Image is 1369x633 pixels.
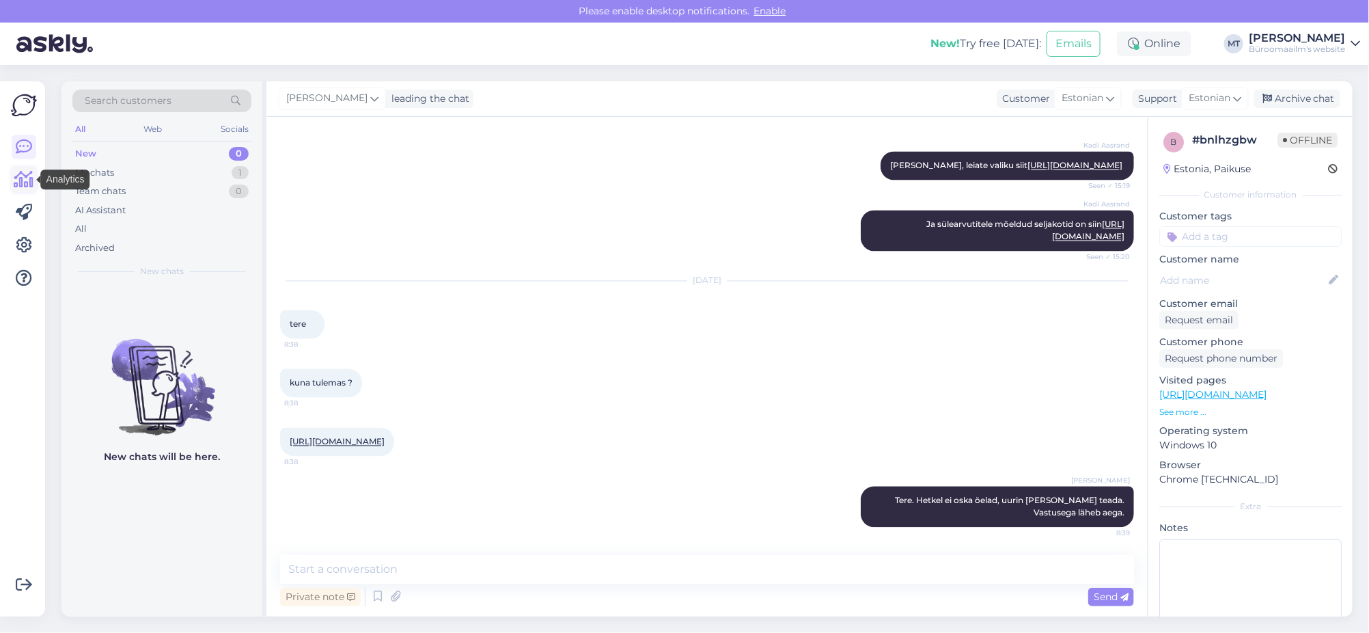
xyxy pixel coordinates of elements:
[11,92,37,118] img: Askly Logo
[386,92,469,106] div: leading the chat
[1133,92,1177,106] div: Support
[1277,133,1338,148] span: Offline
[61,314,262,437] img: No chats
[1027,161,1122,171] a: [URL][DOMAIN_NAME]
[85,94,171,108] span: Search customers
[1159,297,1342,311] p: Customer email
[1079,528,1130,539] span: 8:39
[1163,162,1251,176] div: Estonia, Paikuse
[75,204,126,217] div: AI Assistant
[1159,189,1342,201] div: Customer information
[290,437,385,447] a: [URL][DOMAIN_NAME]
[1071,476,1130,486] span: [PERSON_NAME]
[1254,90,1340,108] div: Archive chat
[1159,209,1342,224] p: Customer tags
[1189,91,1230,106] span: Estonian
[229,147,249,161] div: 0
[1062,91,1103,106] span: Estonian
[1159,472,1342,487] p: Chrome [TECHNICAL_ID]
[1159,226,1342,247] input: Add a tag
[75,185,126,198] div: Team chats
[1079,141,1130,151] span: Kadi Aasrand
[1159,349,1283,368] div: Request phone number
[104,450,220,464] p: New chats will be here.
[1159,500,1342,513] div: Extra
[286,91,368,106] span: [PERSON_NAME]
[1171,137,1177,147] span: b
[890,161,1124,171] span: [PERSON_NAME], leiate valiku siit
[1079,181,1130,191] span: Seen ✓ 15:19
[895,496,1126,518] span: Tere. Hetkel ei oska öelad, uurin [PERSON_NAME] teada. Vastusega läheb aega.
[1079,200,1130,210] span: Kadi Aasrand
[1159,311,1239,329] div: Request email
[1160,273,1326,288] input: Add name
[41,170,90,189] div: Analytics
[290,378,352,388] span: kuna tulemas ?
[75,166,114,180] div: My chats
[1159,424,1342,438] p: Operating system
[930,37,960,50] b: New!
[1079,252,1130,262] span: Seen ✓ 15:20
[229,185,249,198] div: 0
[232,166,249,180] div: 1
[1249,44,1346,55] div: Büroomaailm's website
[1192,132,1277,148] div: # bnlhzgbw
[1159,406,1342,418] p: See more ...
[141,120,165,138] div: Web
[284,340,335,350] span: 8:38
[1224,34,1243,53] div: MT
[290,319,306,329] span: tere
[1159,458,1342,472] p: Browser
[75,147,96,161] div: New
[75,241,115,255] div: Archived
[926,219,1124,242] span: Ja sülearvutitele mõeldud seljakotid on siin
[75,222,87,236] div: All
[1249,33,1361,55] a: [PERSON_NAME]Büroomaailm's website
[284,399,335,409] span: 8:38
[1159,373,1342,388] p: Visited pages
[1159,252,1342,267] p: Customer name
[1159,335,1342,349] p: Customer phone
[1249,33,1346,44] div: [PERSON_NAME]
[280,275,1134,287] div: [DATE]
[997,92,1050,106] div: Customer
[1159,521,1342,535] p: Notes
[1159,438,1342,453] p: Windows 10
[1159,388,1267,401] a: [URL][DOMAIN_NAME]
[72,120,88,138] div: All
[1047,31,1101,57] button: Emails
[930,36,1041,52] div: Try free [DATE]:
[280,588,361,606] div: Private note
[140,265,184,278] span: New chats
[284,457,335,468] span: 8:38
[1117,31,1191,56] div: Online
[218,120,251,138] div: Socials
[750,5,790,17] span: Enable
[1094,591,1129,603] span: Send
